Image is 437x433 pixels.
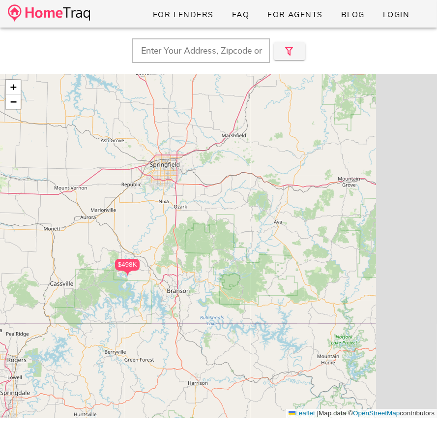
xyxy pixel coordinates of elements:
[115,259,140,271] div: $498K
[286,409,437,418] div: Map data © contributors
[375,6,417,24] a: Login
[224,6,258,24] a: FAQ
[341,9,365,20] span: Blog
[267,9,322,20] span: For Agents
[333,6,373,24] a: Blog
[6,80,21,94] a: Zoom in
[152,9,214,20] span: For Lenders
[122,271,133,276] img: triPin.png
[232,9,250,20] span: FAQ
[6,94,21,109] a: Zoom out
[382,9,409,20] span: Login
[317,409,319,417] span: |
[259,6,330,24] a: For Agents
[10,95,17,108] span: −
[115,259,140,276] div: $498K
[388,386,437,433] iframe: Chat Widget
[289,409,315,417] a: Leaflet
[8,4,90,22] img: desktop-logo.34a1112.png
[10,81,17,93] span: +
[353,409,400,417] a: OpenStreetMap
[145,6,222,24] a: For Lenders
[132,38,270,63] input: Enter Your Address, Zipcode or City & State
